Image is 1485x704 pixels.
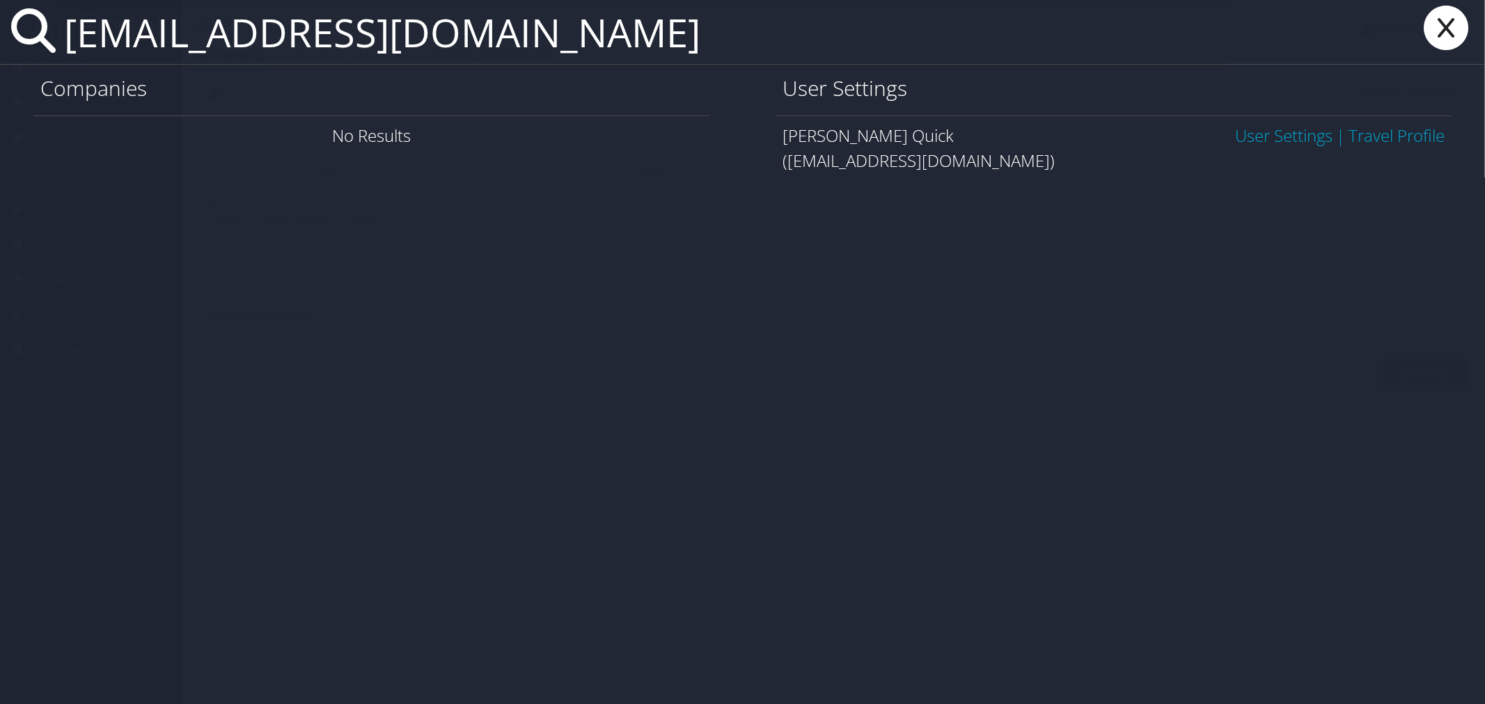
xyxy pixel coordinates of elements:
[783,148,1445,173] div: ([EMAIL_ADDRESS][DOMAIN_NAME])
[40,74,702,103] h1: Companies
[1349,124,1445,147] a: View OBT Profile
[33,115,709,155] div: No Results
[783,74,1445,103] h1: User Settings
[783,124,954,147] span: [PERSON_NAME] Quick
[1333,124,1349,147] span: |
[1235,124,1333,147] a: User Settings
